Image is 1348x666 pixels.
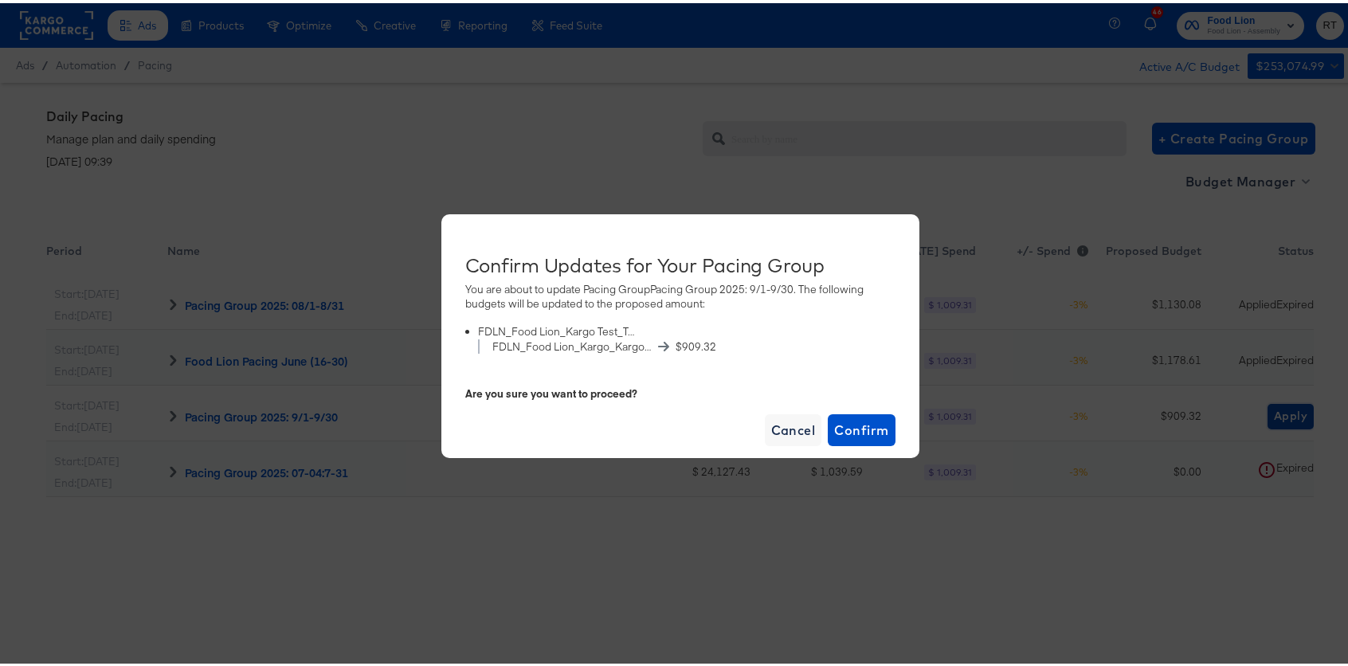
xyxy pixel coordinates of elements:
button: Confirm [828,411,895,443]
div: Are you sure you want to proceed? [465,383,895,398]
span: $ 909.32 [676,336,716,351]
span: Confirm [834,416,888,438]
div: Confirm Updates for Your Pacing Group [465,251,895,273]
span: FDLN_Food Lion_Kargo_Kargo Test Budgeting_Traffic_Incremental_March_3.1.25_3.31.25 [492,336,652,351]
span: Cancel [771,416,816,438]
div: You are about to update Pacing Group Pacing Group 2025: 9/1-9/30 . The following budgets will be ... [465,279,895,363]
div: FDLN_Food Lion_Kargo Test_Traffic_Brand Initiative_March_3.1.25-3.31.25 [478,321,637,336]
button: Cancel [765,411,822,443]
